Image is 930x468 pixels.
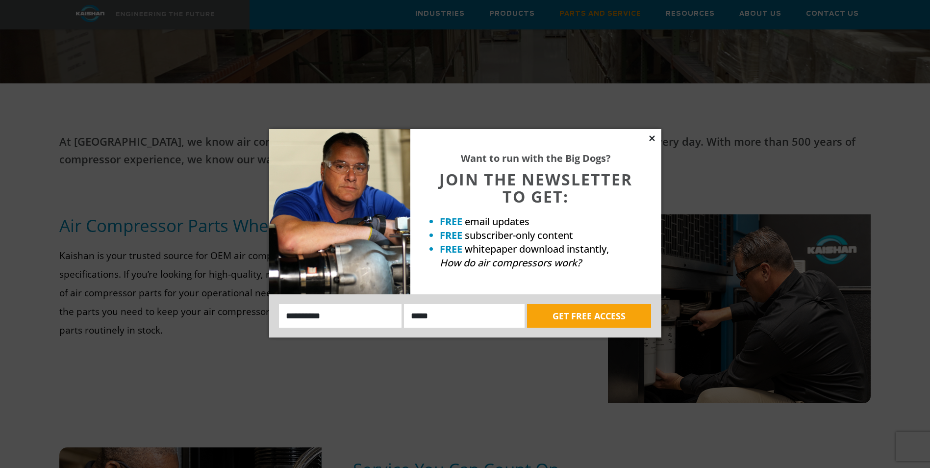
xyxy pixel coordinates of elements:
button: Close [648,134,656,143]
span: subscriber-only content [465,229,573,242]
strong: Want to run with the Big Dogs? [461,152,611,165]
span: whitepaper download instantly, [465,242,609,256]
strong: FREE [440,215,462,228]
strong: FREE [440,229,462,242]
strong: FREE [440,242,462,256]
input: Email [404,304,525,328]
em: How do air compressors work? [440,256,581,269]
button: GET FREE ACCESS [527,304,651,328]
input: Name: [279,304,402,328]
span: email updates [465,215,529,228]
span: JOIN THE NEWSLETTER TO GET: [439,169,632,207]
